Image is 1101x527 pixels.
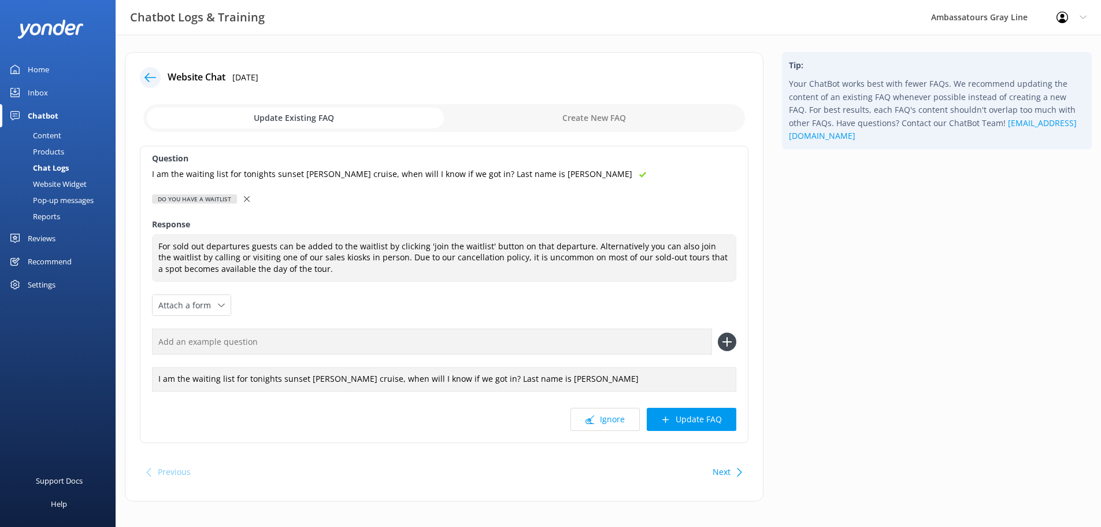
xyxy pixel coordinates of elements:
[158,299,218,312] span: Attach a form
[570,408,640,431] button: Ignore
[28,273,55,296] div: Settings
[152,218,736,231] label: Response
[232,71,258,84] p: [DATE]
[28,104,58,127] div: Chatbot
[152,234,736,282] textarea: For sold out departures guests can be added to the waitlist by clicking 'join the waitlist' butto...
[7,208,60,224] div: Reports
[647,408,736,431] button: Update FAQ
[7,143,64,160] div: Products
[152,329,712,355] input: Add an example question
[7,208,116,224] a: Reports
[7,176,87,192] div: Website Widget
[7,192,116,208] a: Pop-up messages
[7,127,116,143] a: Content
[7,160,116,176] a: Chat Logs
[7,160,69,176] div: Chat Logs
[17,20,84,39] img: yonder-white-logo.png
[152,152,736,165] label: Question
[168,70,225,85] h4: Website Chat
[28,81,48,104] div: Inbox
[152,367,736,392] div: I am the waiting list for tonights sunset [PERSON_NAME] cruise, when will I know if we got in? La...
[36,469,83,492] div: Support Docs
[789,117,1077,141] a: [EMAIL_ADDRESS][DOMAIN_NAME]
[7,143,116,160] a: Products
[152,168,632,180] p: I am the waiting list for tonights sunset [PERSON_NAME] cruise, when will I know if we got in? La...
[7,127,61,143] div: Content
[713,460,731,484] button: Next
[51,492,67,515] div: Help
[130,8,265,27] h3: Chatbot Logs & Training
[789,59,1085,72] h4: Tip:
[7,192,94,208] div: Pop-up messages
[152,194,237,204] div: Do you have a waitlist
[28,58,49,81] div: Home
[7,176,116,192] a: Website Widget
[789,78,1085,142] p: Your ChatBot works best with fewer FAQs. We recommend updating the content of an existing FAQ whe...
[28,227,55,250] div: Reviews
[28,250,72,273] div: Recommend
